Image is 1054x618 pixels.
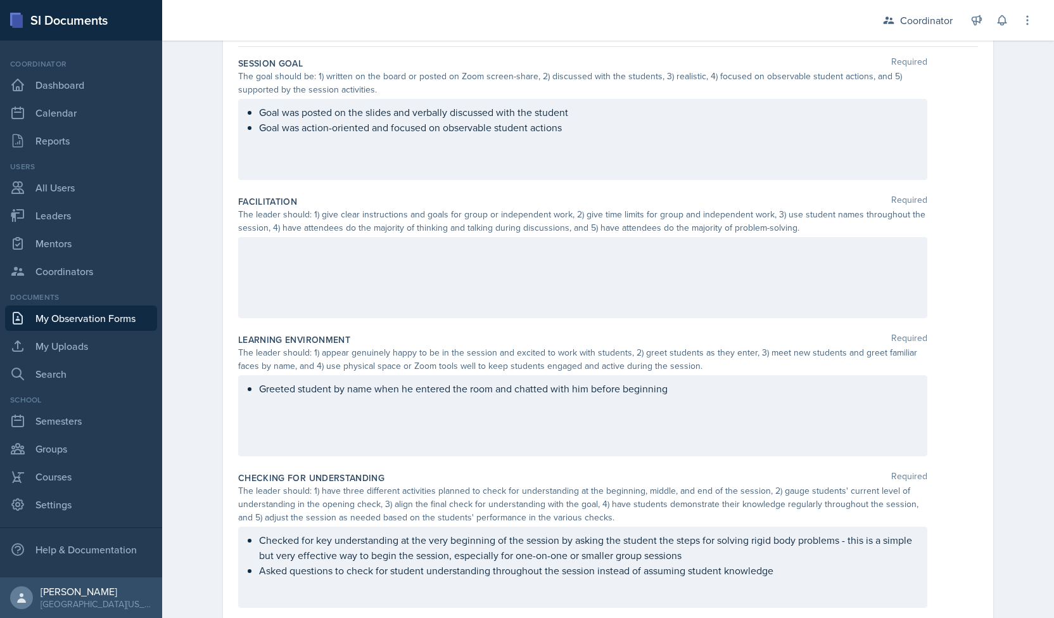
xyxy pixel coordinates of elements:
[238,195,297,208] label: Facilitation
[900,13,953,28] div: Coordinator
[5,100,157,126] a: Calendar
[238,472,384,484] label: Checking for Understanding
[5,394,157,406] div: School
[5,128,157,153] a: Reports
[238,484,927,524] div: The leader should: 1) have three different activities planned to check for understanding at the b...
[5,333,157,359] a: My Uploads
[5,292,157,303] div: Documents
[238,346,927,373] div: The leader should: 1) appear genuinely happy to be in the session and excited to work with studen...
[259,532,917,563] p: Checked for key understanding at the very beginning of the session by asking the student the step...
[259,381,917,396] p: Greeted student by name when he entered the room and chatted with him before beginning
[5,436,157,461] a: Groups
[5,58,157,70] div: Coordinator
[891,472,927,484] span: Required
[238,208,927,235] div: The leader should: 1) give clear instructions and goals for group or independent work, 2) give ti...
[891,333,927,346] span: Required
[238,57,303,70] label: Session Goal
[5,259,157,284] a: Coordinators
[238,333,350,346] label: Learning Environment
[259,563,917,578] p: Asked questions to check for student understanding throughout the session instead of assuming stu...
[5,361,157,387] a: Search
[5,408,157,434] a: Semesters
[5,306,157,331] a: My Observation Forms
[5,492,157,517] a: Settings
[5,175,157,200] a: All Users
[259,105,917,120] p: Goal was posted on the slides and verbally discussed with the student
[5,203,157,228] a: Leaders
[5,231,157,256] a: Mentors
[259,120,917,135] p: Goal was action-oriented and focused on observable student actions
[5,72,157,98] a: Dashboard
[891,57,927,70] span: Required
[41,598,152,610] div: [GEOGRAPHIC_DATA][US_STATE] in [GEOGRAPHIC_DATA]
[5,464,157,489] a: Courses
[5,161,157,172] div: Users
[891,195,927,208] span: Required
[41,585,152,598] div: [PERSON_NAME]
[238,70,927,96] div: The goal should be: 1) written on the board or posted on Zoom screen-share, 2) discussed with the...
[5,537,157,562] div: Help & Documentation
